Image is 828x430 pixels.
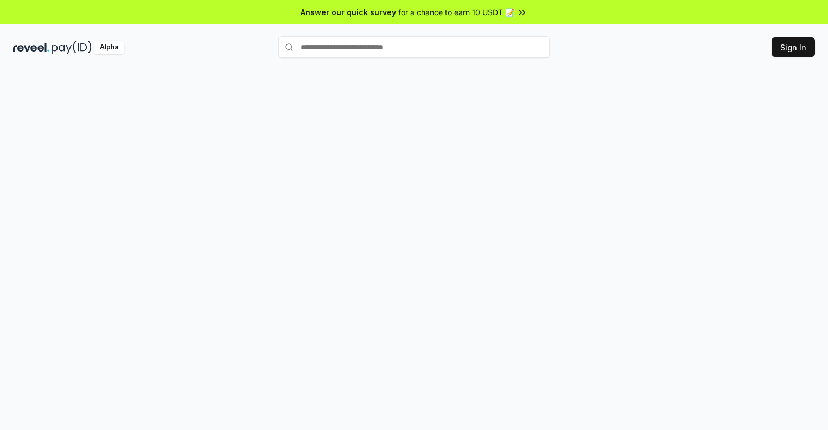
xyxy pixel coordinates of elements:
[94,41,124,54] div: Alpha
[52,41,92,54] img: pay_id
[301,7,396,18] span: Answer our quick survey
[772,37,815,57] button: Sign In
[13,41,49,54] img: reveel_dark
[398,7,514,18] span: for a chance to earn 10 USDT 📝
